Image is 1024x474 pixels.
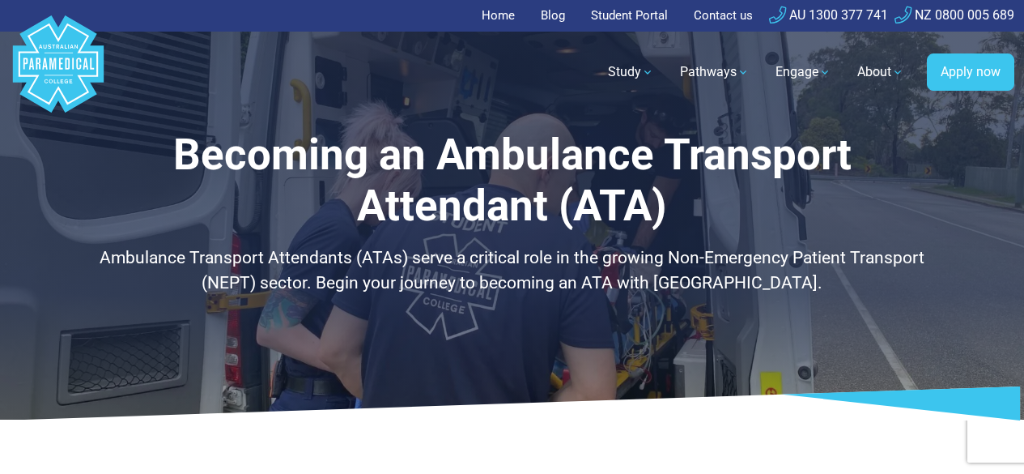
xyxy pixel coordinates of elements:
[85,130,939,233] h1: Becoming an Ambulance Transport Attendant (ATA)
[598,49,664,95] a: Study
[769,7,888,23] a: AU 1300 377 741
[766,49,841,95] a: Engage
[10,32,107,113] a: Australian Paramedical College
[927,53,1014,91] a: Apply now
[894,7,1014,23] a: NZ 0800 005 689
[848,49,914,95] a: About
[85,246,939,297] p: Ambulance Transport Attendants (ATAs) serve a critical role in the growing Non-Emergency Patient ...
[670,49,759,95] a: Pathways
